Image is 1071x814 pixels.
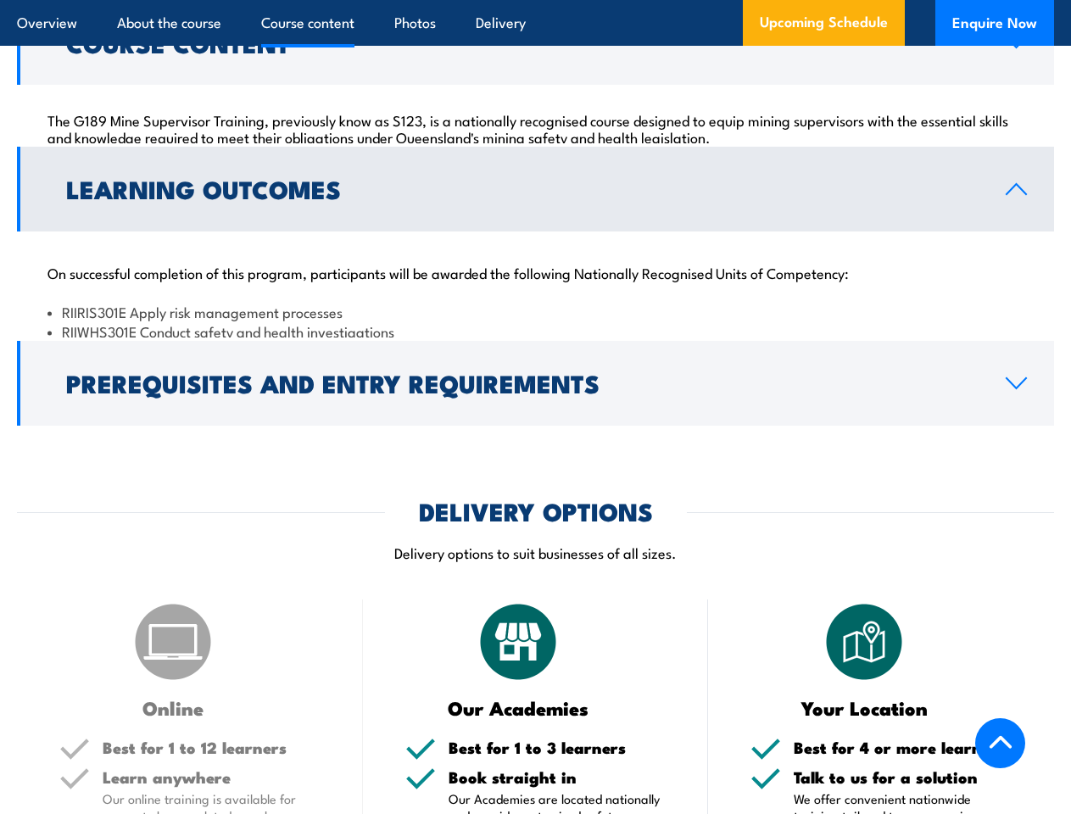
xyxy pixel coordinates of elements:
[17,341,1054,426] a: Prerequisites and Entry Requirements
[449,739,667,755] h5: Best for 1 to 3 learners
[47,111,1024,145] p: The G189 Mine Supervisor Training, previously know as S123, is a nationally recognised course des...
[17,543,1054,562] p: Delivery options to suit businesses of all sizes.
[750,698,978,717] h3: Your Location
[17,147,1054,231] a: Learning Outcomes
[66,177,979,199] h2: Learning Outcomes
[66,31,979,53] h2: Course Content
[47,302,1024,321] li: RIIRIS301E Apply risk management processes
[405,698,633,717] h3: Our Academies
[419,499,653,521] h2: DELIVERY OPTIONS
[47,321,1024,341] li: RIIWHS301E Conduct safety and health investigations
[47,264,1024,281] p: On successful completion of this program, participants will be awarded the following Nationally R...
[794,739,1012,755] h5: Best for 4 or more learners
[66,371,979,393] h2: Prerequisites and Entry Requirements
[59,698,287,717] h3: Online
[103,739,321,755] h5: Best for 1 to 12 learners
[103,769,321,785] h5: Learn anywhere
[794,769,1012,785] h5: Talk to us for a solution
[449,769,667,785] h5: Book straight in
